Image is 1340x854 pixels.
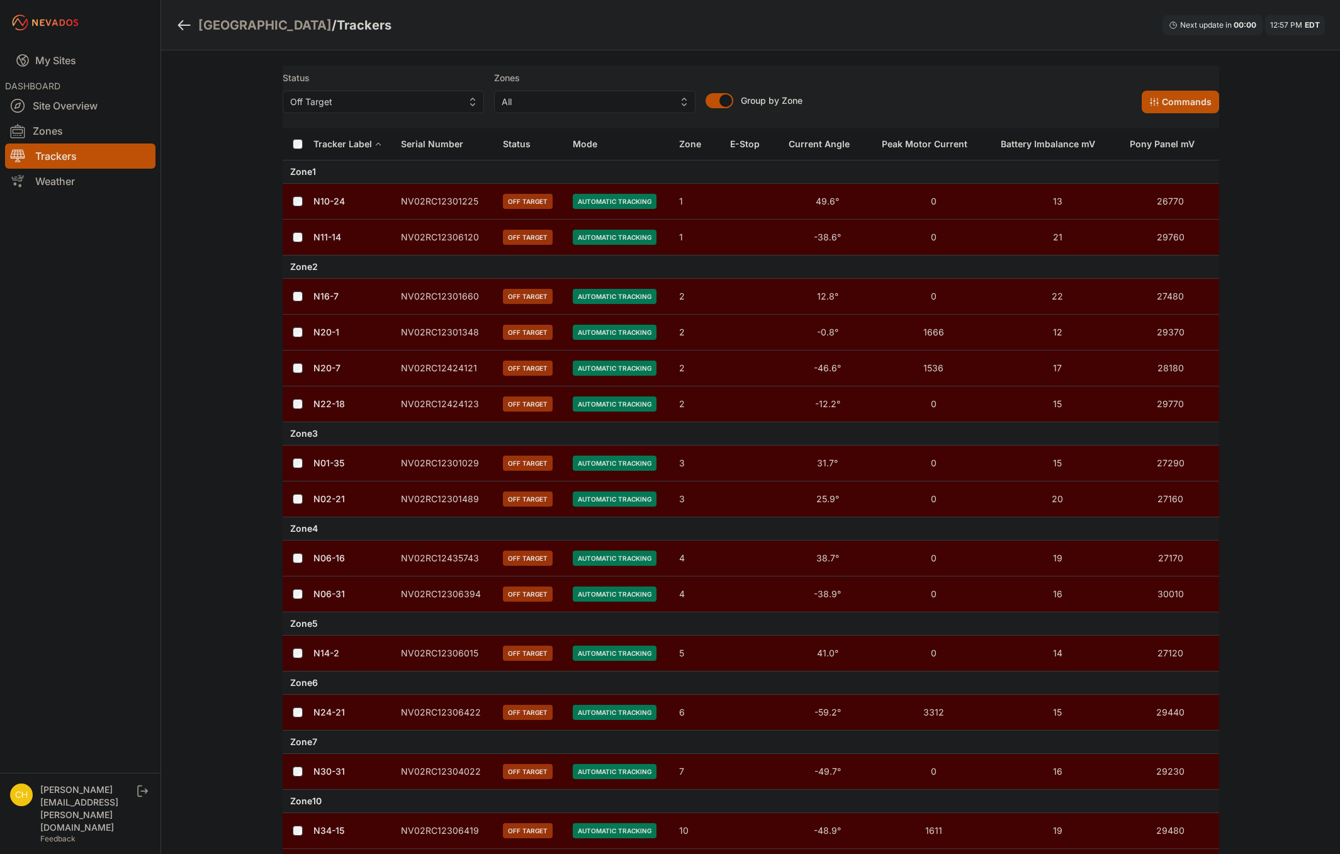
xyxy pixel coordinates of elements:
div: Current Angle [789,138,850,150]
td: 12 [993,315,1122,351]
td: 7 [672,754,723,790]
td: 28180 [1122,351,1219,386]
td: 15 [993,446,1122,481]
button: Off Target [283,91,484,113]
a: N02-21 [313,493,345,504]
span: Off Target [503,551,553,566]
td: -59.2° [781,695,874,731]
td: 2 [672,386,723,422]
a: Zones [5,118,155,143]
td: 29370 [1122,315,1219,351]
span: Off Target [503,764,553,779]
span: Off Target [503,456,553,471]
td: Zone 5 [283,612,1219,636]
button: Zone [679,129,711,159]
button: Commands [1142,91,1219,113]
button: Current Angle [789,129,860,159]
label: Status [283,70,484,86]
td: 16 [993,754,1122,790]
button: All [494,91,695,113]
button: Status [503,129,541,159]
span: Automatic Tracking [573,587,656,602]
span: Automatic Tracking [573,289,656,304]
button: Mode [573,129,607,159]
td: Zone 3 [283,422,1219,446]
span: Off Target [503,230,553,245]
img: chris.young@nevados.solar [10,784,33,806]
span: 12:57 PM [1270,20,1302,30]
td: 3 [672,446,723,481]
td: NV02RC12306394 [393,576,496,612]
span: Off Target [503,325,553,340]
span: Automatic Tracking [573,361,656,376]
td: 12.8° [781,279,874,315]
td: NV02RC12301225 [393,184,496,220]
span: Automatic Tracking [573,492,656,507]
span: Off Target [503,396,553,412]
span: Automatic Tracking [573,764,656,779]
td: 3312 [874,695,993,731]
span: All [502,94,670,110]
td: -46.6° [781,351,874,386]
td: 30010 [1122,576,1219,612]
td: 29440 [1122,695,1219,731]
a: My Sites [5,45,155,76]
td: 27160 [1122,481,1219,517]
button: Serial Number [401,129,473,159]
a: N14-2 [313,648,339,658]
span: Off Target [503,289,553,304]
a: N34-15 [313,825,344,836]
td: 29760 [1122,220,1219,256]
button: Peak Motor Current [882,129,977,159]
span: Group by Zone [741,95,802,106]
td: -48.9° [781,813,874,849]
div: E-Stop [730,138,760,150]
span: Off Target [503,587,553,602]
td: -38.6° [781,220,874,256]
td: 2 [672,279,723,315]
td: 10 [672,813,723,849]
span: Automatic Tracking [573,194,656,209]
h3: Trackers [337,16,391,34]
div: Battery Imbalance mV [1001,138,1095,150]
td: 2 [672,351,723,386]
a: Weather [5,169,155,194]
span: Off Target [503,361,553,376]
td: 14 [993,636,1122,671]
div: Tracker Label [313,138,372,150]
span: Off Target [503,823,553,838]
a: N06-16 [313,553,345,563]
div: Status [503,138,531,150]
td: Zone 7 [283,731,1219,754]
td: NV02RC12435743 [393,541,496,576]
a: N24-21 [313,707,345,717]
td: 16 [993,576,1122,612]
span: Off Target [503,705,553,720]
span: Automatic Tracking [573,823,656,838]
td: 1536 [874,351,993,386]
td: 2 [672,315,723,351]
td: Zone 1 [283,160,1219,184]
td: 27290 [1122,446,1219,481]
td: 38.7° [781,541,874,576]
td: 15 [993,695,1122,731]
button: Pony Panel mV [1130,129,1205,159]
div: Peak Motor Current [882,138,967,150]
span: Automatic Tracking [573,646,656,661]
span: Off Target [503,646,553,661]
span: Automatic Tracking [573,230,656,245]
td: 0 [874,386,993,422]
label: Zones [494,70,695,86]
td: 29230 [1122,754,1219,790]
td: NV02RC12306015 [393,636,496,671]
a: N22-18 [313,398,345,409]
td: NV02RC12306422 [393,695,496,731]
a: [GEOGRAPHIC_DATA] [198,16,332,34]
td: -49.7° [781,754,874,790]
td: NV02RC12424121 [393,351,496,386]
a: N16-7 [313,291,339,301]
td: 13 [993,184,1122,220]
td: 19 [993,813,1122,849]
td: -0.8° [781,315,874,351]
td: Zone 6 [283,671,1219,695]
